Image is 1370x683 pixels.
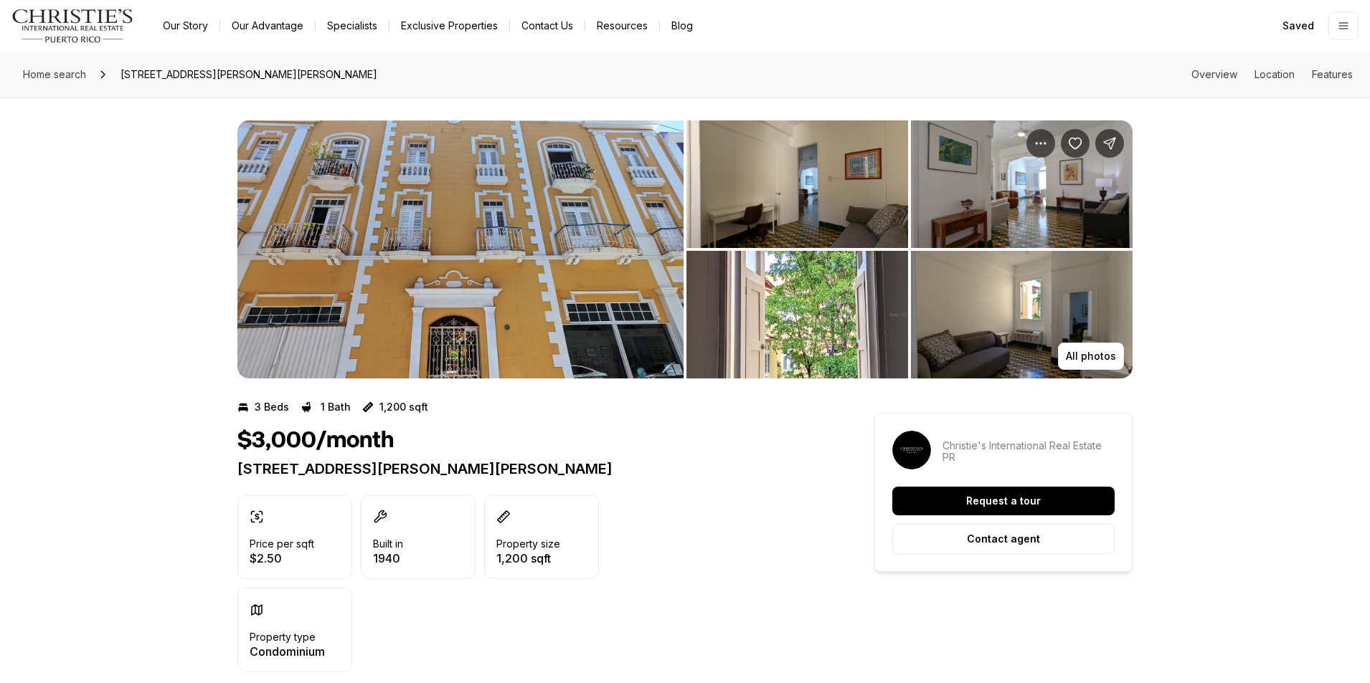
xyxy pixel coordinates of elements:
a: Saved [1274,11,1323,40]
div: Listing Photos [237,120,1133,378]
p: Property type [250,631,316,643]
p: All photos [1066,350,1116,362]
button: Contact agent [892,524,1115,554]
button: Request a tour [892,487,1115,515]
button: Contact Us [510,16,585,36]
nav: Page section menu [1191,69,1353,80]
button: View image gallery [911,251,1133,378]
p: $2.50 [250,553,314,564]
p: 1 Bath [321,401,351,413]
button: Property options [1026,129,1055,158]
button: Open menu [1328,11,1359,40]
a: Skip to: Features [1312,68,1353,80]
p: Request a tour [966,495,1041,507]
p: 3 Beds [255,401,289,413]
a: Home search [17,63,92,86]
p: 1940 [373,553,403,564]
p: Price per sqft [250,538,314,550]
button: Save Property: 153 CALLE DE LA CRUZ #3A [1061,129,1090,158]
a: Blog [660,16,704,36]
a: Specialists [316,16,389,36]
img: logo [11,9,134,43]
p: Property size [496,538,560,550]
button: Share Property: 153 CALLE DE LA CRUZ #3A [1095,129,1124,158]
button: View image gallery [237,120,684,378]
a: Skip to: Location [1255,68,1295,80]
a: Resources [585,16,659,36]
span: Saved [1282,20,1314,32]
button: View image gallery [911,120,1133,248]
p: Christie's International Real Estate PR [943,440,1115,463]
h1: $3,000/month [237,427,394,454]
a: Our Story [151,16,219,36]
button: View image gallery [686,120,908,248]
p: 1,200 sqft [496,553,560,564]
a: Our Advantage [220,16,315,36]
span: Home search [23,68,86,80]
p: 1,200 sqft [379,401,428,413]
button: View image gallery [686,251,908,378]
a: Skip to: Overview [1191,68,1237,80]
span: [STREET_ADDRESS][PERSON_NAME][PERSON_NAME] [115,63,383,86]
p: [STREET_ADDRESS][PERSON_NAME][PERSON_NAME] [237,460,823,477]
a: Exclusive Properties [389,16,509,36]
li: 1 of 10 [237,120,684,378]
button: All photos [1058,343,1124,370]
p: Built in [373,538,403,550]
p: Condominium [250,646,325,657]
li: 2 of 10 [686,120,1133,378]
p: Contact agent [967,533,1040,545]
